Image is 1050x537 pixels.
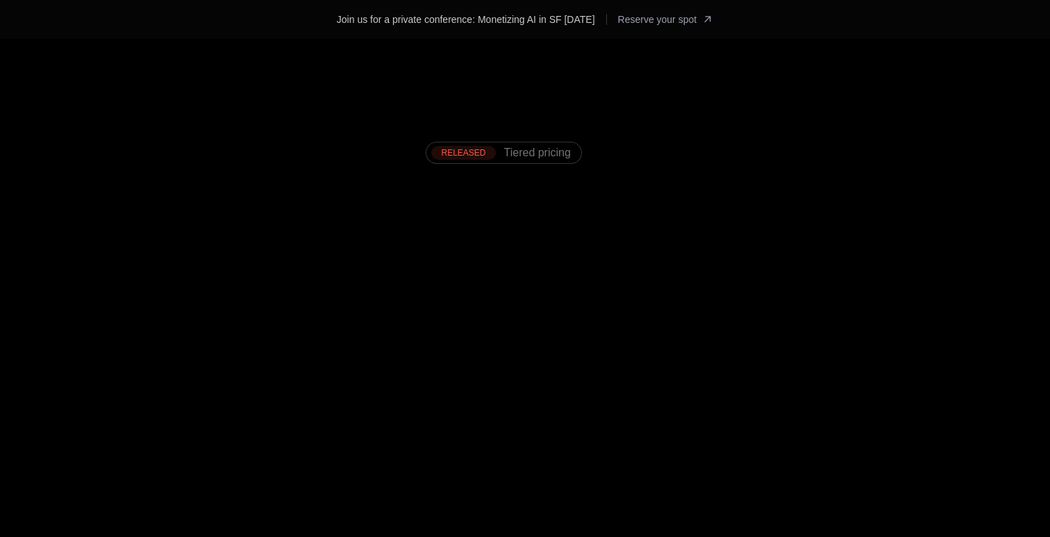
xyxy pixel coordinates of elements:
a: [object Object] [618,8,714,31]
div: Join us for a private conference: Monetizing AI in SF [DATE] [337,13,595,26]
div: RELEASED [431,146,495,160]
a: [object Object],[object Object] [431,146,570,160]
span: Tiered pricing [504,147,571,159]
span: Reserve your spot [618,13,697,26]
